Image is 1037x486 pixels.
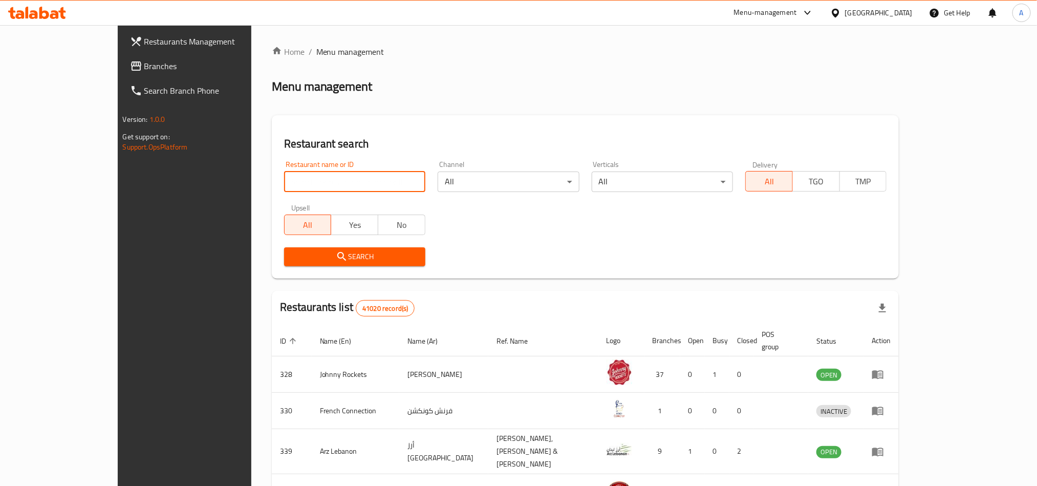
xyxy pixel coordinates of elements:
span: TGO [797,174,836,189]
th: Busy [705,325,729,356]
th: Closed [729,325,754,356]
button: All [284,215,332,235]
img: French Connection [607,396,632,421]
span: Restaurants Management [144,35,283,48]
div: Menu [872,446,891,458]
h2: Restaurants list [280,300,415,316]
td: Arz Lebanon [312,429,400,474]
div: Total records count [356,300,415,316]
a: Restaurants Management [122,29,291,54]
span: Version: [123,113,148,126]
h2: Menu management [272,78,373,95]
li: / [309,46,312,58]
div: All [592,172,733,192]
span: 41020 record(s) [356,304,414,313]
td: فرنش كونكشن [399,393,488,429]
td: 0 [705,429,729,474]
span: Ref. Name [496,335,541,347]
button: All [745,171,793,192]
span: No [382,218,421,233]
td: [PERSON_NAME],[PERSON_NAME] & [PERSON_NAME] [488,429,598,474]
td: 9 [644,429,680,474]
td: أرز [GEOGRAPHIC_DATA] [399,429,488,474]
span: Name (Ar) [407,335,451,347]
nav: breadcrumb [272,46,899,58]
td: 328 [272,356,312,393]
img: Arz Lebanon [607,437,632,462]
span: Branches [144,60,283,72]
td: 0 [729,356,754,393]
div: Export file [870,296,895,321]
span: TMP [844,174,883,189]
span: POS group [762,328,796,353]
span: OPEN [816,369,841,381]
span: ID [280,335,299,347]
th: Branches [644,325,680,356]
div: Menu [872,368,891,381]
label: Delivery [752,161,778,168]
td: 2 [729,429,754,474]
td: Johnny Rockets [312,356,400,393]
label: Upsell [291,204,310,212]
span: Search Branch Phone [144,84,283,97]
span: OPEN [816,446,841,458]
span: Get support on: [123,130,170,143]
button: Search [284,247,425,266]
div: Menu-management [734,7,797,19]
td: 0 [729,393,754,429]
th: Action [863,325,899,356]
span: 1.0.0 [149,113,165,126]
button: TGO [792,171,840,192]
h2: Restaurant search [284,136,887,152]
td: 0 [680,393,705,429]
div: OPEN [816,369,841,381]
img: Johnny Rockets [607,360,632,385]
div: Menu [872,405,891,417]
span: Yes [335,218,374,233]
td: 1 [644,393,680,429]
button: Yes [331,215,378,235]
td: 1 [705,356,729,393]
a: Branches [122,54,291,78]
input: Search for restaurant name or ID.. [284,172,425,192]
span: All [750,174,789,189]
td: 37 [644,356,680,393]
td: 330 [272,393,312,429]
td: [PERSON_NAME] [399,356,488,393]
td: 1 [680,429,705,474]
span: A [1020,7,1024,18]
td: 0 [680,356,705,393]
td: French Connection [312,393,400,429]
span: Status [816,335,850,347]
a: Search Branch Phone [122,78,291,103]
button: TMP [839,171,887,192]
span: All [289,218,328,233]
td: 0 [705,393,729,429]
th: Logo [598,325,644,356]
a: Support.OpsPlatform [123,140,188,154]
span: Name (En) [320,335,365,347]
th: Open [680,325,705,356]
span: Search [292,250,417,263]
button: No [378,215,425,235]
td: 339 [272,429,312,474]
span: INACTIVE [816,406,851,417]
div: OPEN [816,446,841,458]
div: All [438,172,579,192]
div: [GEOGRAPHIC_DATA] [845,7,913,18]
span: Menu management [316,46,384,58]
